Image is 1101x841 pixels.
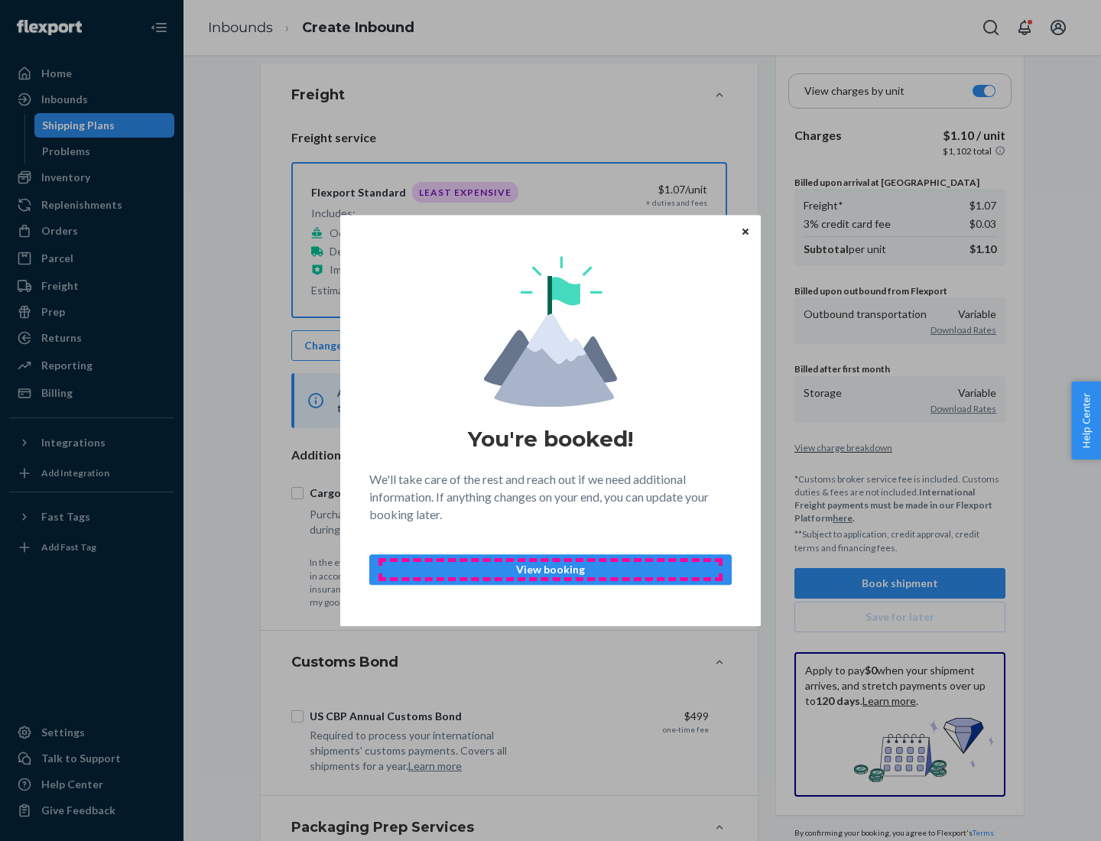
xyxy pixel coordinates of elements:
button: Close [738,222,753,239]
img: svg+xml,%3Csvg%20viewBox%3D%220%200%20174%20197%22%20fill%3D%22none%22%20xmlns%3D%22http%3A%2F%2F... [484,256,617,407]
p: We'll take care of the rest and reach out if we need additional information. If anything changes ... [369,471,732,524]
h1: You're booked! [468,425,633,453]
p: View booking [382,562,719,577]
button: View booking [369,554,732,585]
